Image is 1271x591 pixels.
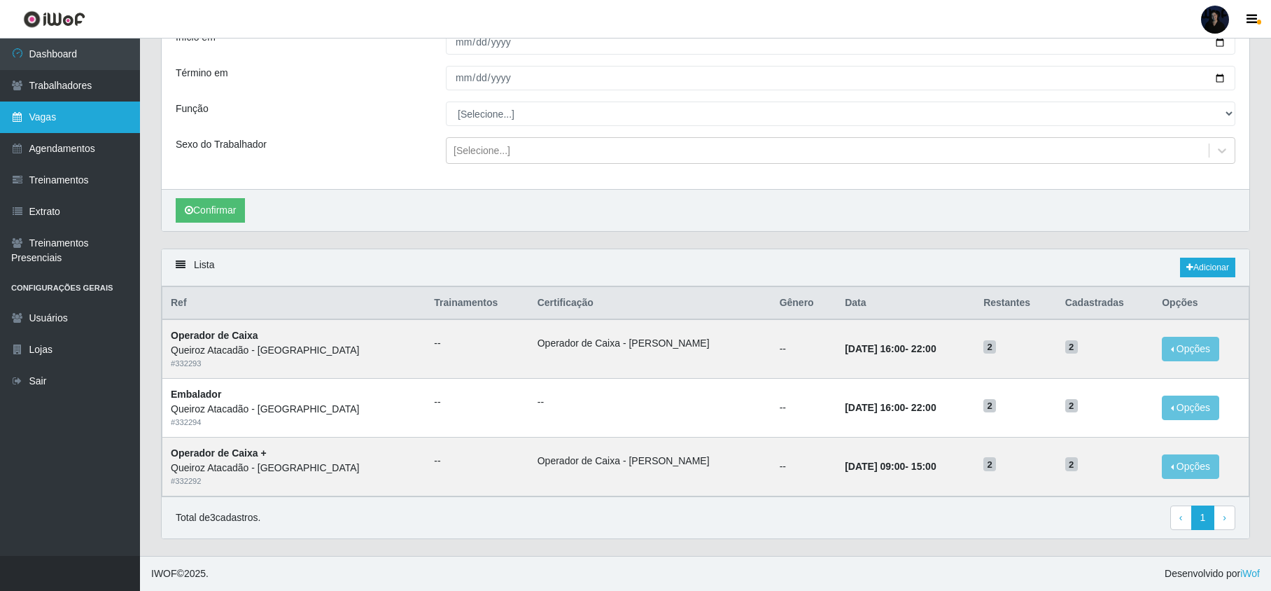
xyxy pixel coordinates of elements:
strong: - [845,461,936,472]
td: -- [771,319,837,378]
span: 2 [1065,457,1078,471]
span: 2 [1065,340,1078,354]
div: # 332294 [171,417,417,429]
th: Data [836,287,975,320]
input: 00/00/0000 [446,66,1235,90]
span: ‹ [1179,512,1183,523]
button: Opções [1162,396,1219,420]
div: # 332292 [171,475,417,487]
div: Queiroz Atacadão - [GEOGRAPHIC_DATA] [171,343,417,358]
time: [DATE] 09:00 [845,461,905,472]
div: Queiroz Atacadão - [GEOGRAPHIC_DATA] [171,402,417,417]
strong: - [845,343,936,354]
label: Término em [176,66,228,81]
span: › [1223,512,1226,523]
time: [DATE] 16:00 [845,402,905,413]
p: Total de 3 cadastros. [176,510,260,525]
div: Queiroz Atacadão - [GEOGRAPHIC_DATA] [171,461,417,475]
th: Trainamentos [426,287,528,320]
strong: Operador de Caixa [171,330,258,341]
label: Função [176,102,209,116]
img: CoreUI Logo [23,11,85,28]
label: Sexo do Trabalhador [176,137,267,152]
time: 22:00 [911,343,936,354]
th: Cadastradas [1057,287,1153,320]
span: 2 [983,340,996,354]
a: iWof [1240,568,1260,579]
span: 2 [1065,399,1078,413]
strong: Operador de Caixa + [171,447,267,459]
span: 2 [983,399,996,413]
div: Lista [162,249,1249,286]
th: Ref [162,287,426,320]
a: Next [1214,506,1235,531]
li: Operador de Caixa - [PERSON_NAME] [538,454,763,468]
ul: -- [434,395,520,410]
a: 1 [1191,506,1215,531]
strong: Embalador [171,389,221,400]
th: Gênero [771,287,837,320]
th: Certificação [529,287,771,320]
strong: - [845,402,936,413]
ul: -- [434,454,520,468]
li: Operador de Caixa - [PERSON_NAME] [538,336,763,351]
button: Confirmar [176,198,245,223]
th: Opções [1153,287,1249,320]
span: 2 [983,457,996,471]
button: Opções [1162,337,1219,361]
time: 22:00 [911,402,936,413]
time: 15:00 [911,461,936,472]
span: IWOF [151,568,177,579]
div: # 332293 [171,358,417,370]
td: -- [771,379,837,438]
a: Previous [1170,506,1192,531]
a: Adicionar [1180,258,1235,277]
nav: pagination [1170,506,1235,531]
span: Desenvolvido por [1165,566,1260,581]
div: [Selecione...] [454,144,510,158]
ul: -- [538,395,763,410]
button: Opções [1162,454,1219,479]
th: Restantes [975,287,1057,320]
span: © 2025 . [151,566,209,581]
ul: -- [434,336,520,351]
input: 00/00/0000 [446,30,1235,55]
td: -- [771,437,837,496]
time: [DATE] 16:00 [845,343,905,354]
